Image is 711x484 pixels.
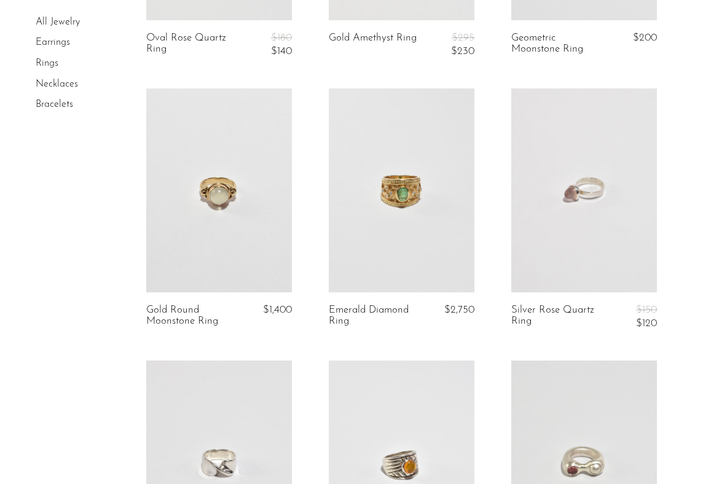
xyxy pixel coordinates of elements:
span: $150 [636,305,657,315]
span: $295 [452,33,474,43]
a: Silver Rose Quartz Ring [511,305,606,330]
span: $120 [636,318,657,329]
a: All Jewelry [36,17,80,27]
a: Necklaces [36,79,78,89]
a: Rings [36,58,58,68]
span: $140 [271,46,292,57]
a: Gold Round Moonstone Ring [146,305,241,327]
a: Geometric Moonstone Ring [511,33,606,55]
span: $200 [633,33,657,43]
a: Bracelets [36,100,73,109]
span: $2,750 [444,305,474,315]
a: Gold Amethyst Ring [329,33,417,58]
a: Emerald Diamond Ring [329,305,423,327]
span: $230 [451,46,474,57]
span: $1,400 [263,305,292,315]
a: Earrings [36,38,70,48]
span: $180 [271,33,292,43]
a: Oval Rose Quartz Ring [146,33,241,58]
